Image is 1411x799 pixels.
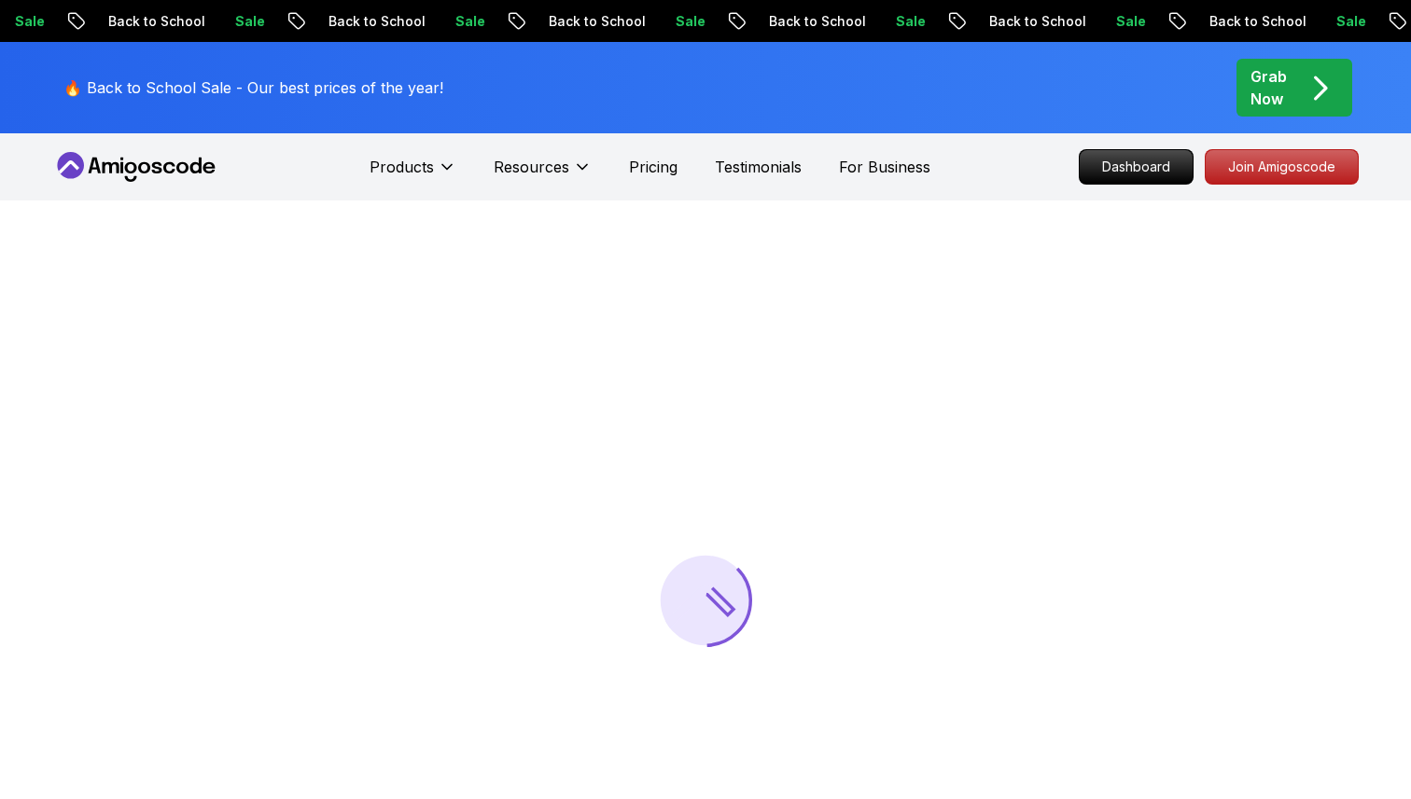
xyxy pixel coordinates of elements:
[1320,12,1380,31] p: Sale
[494,156,569,178] p: Resources
[92,12,219,31] p: Back to School
[1206,150,1358,184] p: Join Amigoscode
[533,12,660,31] p: Back to School
[370,156,456,193] button: Products
[370,156,434,178] p: Products
[629,156,678,178] a: Pricing
[1080,150,1193,184] p: Dashboard
[1100,12,1160,31] p: Sale
[1194,12,1320,31] p: Back to School
[973,12,1100,31] p: Back to School
[440,12,499,31] p: Sale
[63,76,443,99] p: 🔥 Back to School Sale - Our best prices of the year!
[219,12,279,31] p: Sale
[1205,149,1359,185] a: Join Amigoscode
[753,12,880,31] p: Back to School
[313,12,440,31] p: Back to School
[715,156,802,178] a: Testimonials
[1079,149,1194,185] a: Dashboard
[839,156,930,178] a: For Business
[1250,65,1287,110] p: Grab Now
[880,12,940,31] p: Sale
[494,156,592,193] button: Resources
[660,12,719,31] p: Sale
